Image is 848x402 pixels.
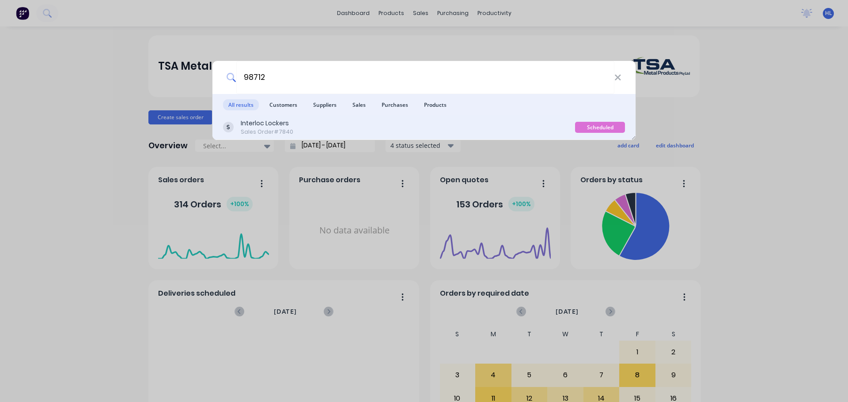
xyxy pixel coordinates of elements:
[241,128,293,136] div: Sales Order #7840
[376,99,413,110] span: Purchases
[223,99,259,110] span: All results
[575,122,625,133] div: Scheduled
[236,61,614,94] input: Start typing a customer or supplier name to create a new order...
[264,99,303,110] span: Customers
[308,99,342,110] span: Suppliers
[419,99,452,110] span: Products
[241,119,293,128] div: Interloc Lockers
[347,99,371,110] span: Sales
